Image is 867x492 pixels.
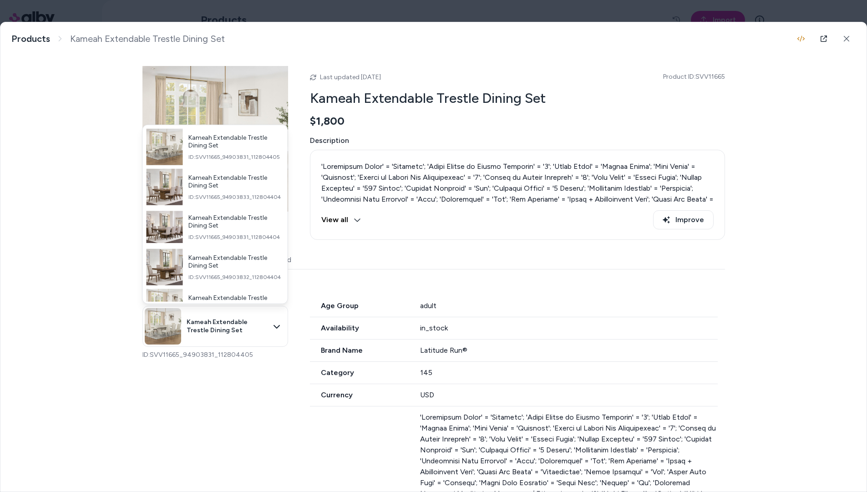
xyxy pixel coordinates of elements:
img: .jpg [147,129,183,165]
span: ID: SVV11665_94903832_112804404 [188,273,281,280]
img: .jpg [147,289,183,325]
img: .jpg [147,249,183,285]
img: .jpg [147,169,183,205]
span: Kameah Extendable Trestle Dining Set [188,213,280,229]
span: Kameah Extendable Trestle Dining Set [188,294,281,309]
span: Kameah Extendable Trestle Dining Set [188,173,281,189]
span: ID: SVV11665_94903831_112804405 [188,153,280,160]
span: Kameah Extendable Trestle Dining Set [188,254,281,269]
span: Kameah Extendable Trestle Dining Set [188,133,280,149]
span: ID: SVV11665_94903831_112804404 [188,233,280,240]
span: ID: SVV11665_94903833_112804404 [188,193,281,200]
img: .jpg [147,209,183,245]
